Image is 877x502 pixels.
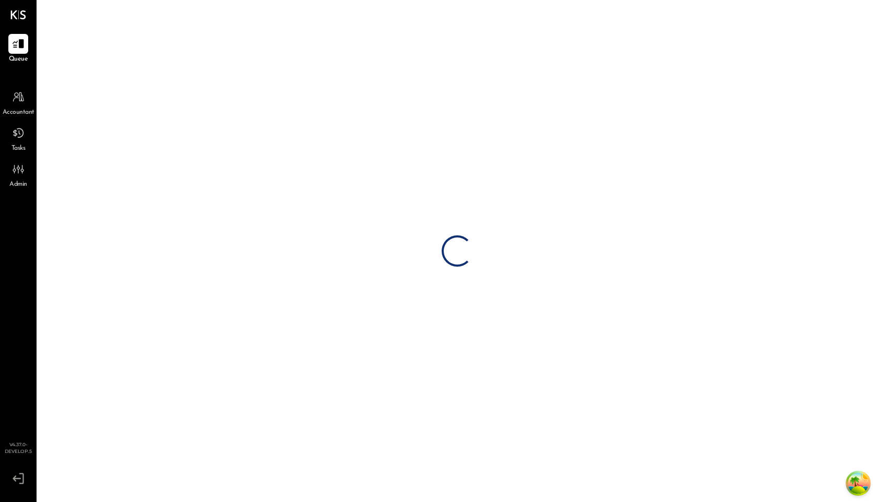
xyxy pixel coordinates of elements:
a: Admin [1,159,36,189]
span: Queue [9,55,28,64]
span: Accountant [3,108,34,117]
a: Queue [1,34,36,64]
a: Tasks [1,123,36,153]
a: Accountant [1,87,36,117]
span: Admin [9,180,27,189]
span: Tasks [11,144,26,153]
button: Open Tanstack query devtools [848,473,869,494]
